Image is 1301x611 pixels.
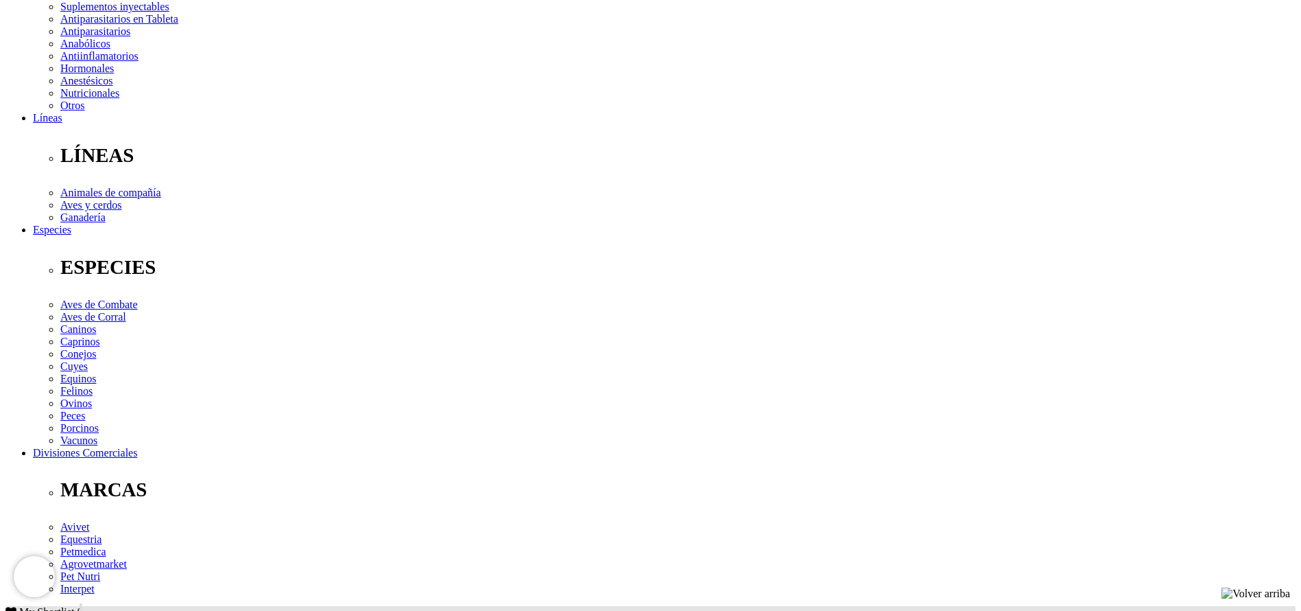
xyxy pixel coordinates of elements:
a: Anestésicos [60,75,112,87]
a: Nutricionales [60,87,119,99]
p: ESPECIES [60,256,1296,279]
a: Equestria [60,533,102,545]
a: Porcinos [60,422,99,434]
a: Antiparasitarios [60,25,130,37]
a: Aves de Combate [60,299,138,310]
a: Otros [60,100,85,111]
a: Especies [33,224,71,235]
a: Antiparasitarios en Tableta [60,13,178,25]
a: Ovinos [60,397,92,409]
a: Ganadería [60,211,106,223]
a: Suplementos inyectables [60,1,169,12]
a: Conejos [60,348,96,360]
p: LÍNEAS [60,144,1296,167]
a: Divisiones Comerciales [33,447,137,459]
a: Avivet [60,521,89,533]
a: Aves y cerdos [60,199,121,211]
iframe: Brevo live chat [14,556,55,597]
a: Petmedica [60,546,106,557]
img: Volver arriba [1221,588,1290,600]
a: Pet Nutri [60,570,100,582]
a: Felinos [60,385,93,397]
a: Vacunos [60,435,97,446]
a: Antiinflamatorios [60,50,139,62]
a: Equinos [60,373,96,384]
a: Aves de Corral [60,311,126,323]
a: Anabólicos [60,38,110,49]
a: Interpet [60,583,95,595]
p: MARCAS [60,479,1296,501]
a: Hormonales [60,62,114,74]
a: Caninos [60,323,96,335]
a: Líneas [33,112,62,124]
a: Animales de compañía [60,187,161,198]
a: Peces [60,410,85,422]
a: Caprinos [60,336,100,347]
a: Agrovetmarket [60,558,127,570]
a: Cuyes [60,360,88,372]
